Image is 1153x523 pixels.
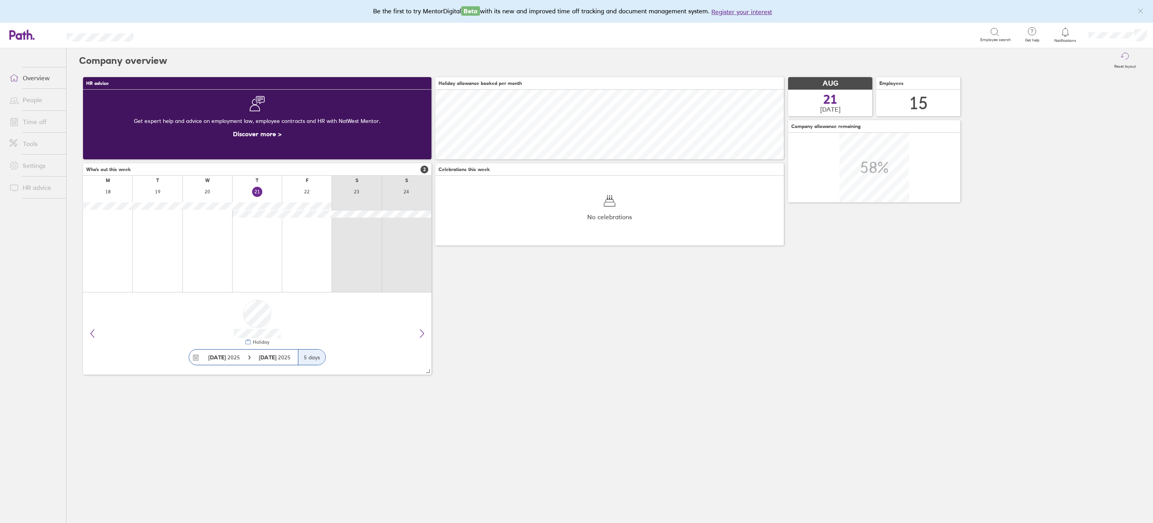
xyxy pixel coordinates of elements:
span: 2025 [259,354,291,361]
span: AUG [823,79,838,88]
a: People [3,92,66,108]
span: Employees [879,81,904,86]
strong: [DATE] [208,354,226,361]
div: Holiday [251,339,269,345]
h2: Company overview [79,48,167,73]
label: Reset layout [1110,62,1140,69]
span: 2 [420,166,428,173]
div: S [405,178,408,183]
a: Tools [3,136,66,151]
a: Time off [3,114,66,130]
span: Celebrations this week [438,167,490,172]
div: T [156,178,159,183]
div: 15 [909,93,928,113]
div: 5 days [298,350,325,365]
div: Be the first to try MentorDigital with its new and improved time off tracking and document manage... [373,6,780,16]
button: Reset layout [1110,48,1140,73]
span: Notifications [1053,38,1078,43]
span: No celebrations [587,213,632,220]
div: T [256,178,258,183]
a: Discover more > [233,130,281,138]
a: Overview [3,70,66,86]
div: F [306,178,309,183]
span: 21 [823,93,837,106]
button: Register your interest [711,7,772,16]
span: HR advice [86,81,109,86]
div: Get expert help and advice on employment law, employee contracts and HR with NatWest Mentor. [89,112,425,130]
span: [DATE] [820,106,841,113]
a: HR advice [3,180,66,195]
span: Beta [461,6,480,16]
span: Holiday allowance booked per month [438,81,522,86]
div: S [355,178,358,183]
div: Search [155,31,175,38]
span: 2025 [208,354,240,361]
span: Company allowance remaining [791,124,861,129]
div: W [205,178,210,183]
a: Notifications [1053,27,1078,43]
span: Employee search [980,38,1011,42]
div: M [106,178,110,183]
span: Who's out this week [86,167,131,172]
a: Settings [3,158,66,173]
strong: [DATE] [259,354,278,361]
span: Get help [1019,38,1045,43]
